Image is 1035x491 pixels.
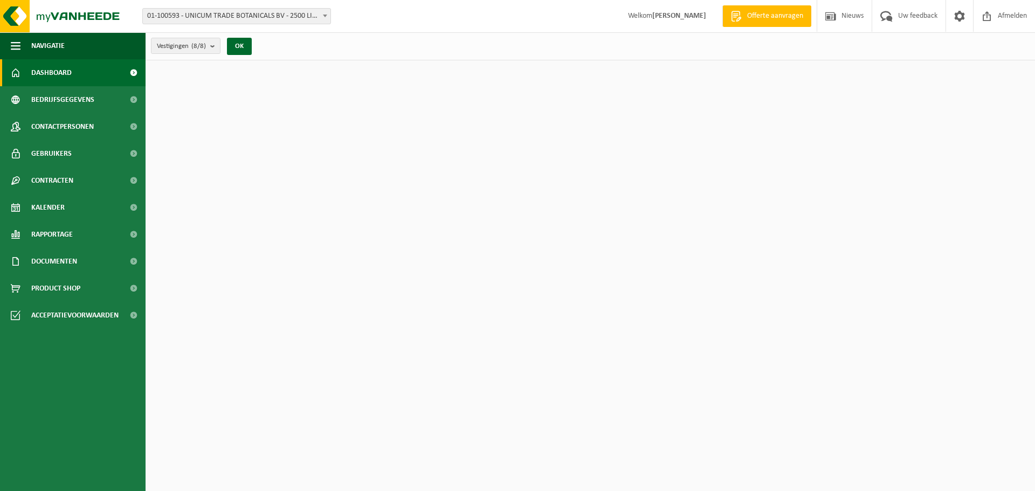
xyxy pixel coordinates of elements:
[652,12,706,20] strong: [PERSON_NAME]
[31,59,72,86] span: Dashboard
[31,302,119,329] span: Acceptatievoorwaarden
[143,9,330,24] span: 01-100593 - UNICUM TRADE BOTANICALS BV - 2500 LIER, JOSEPH VAN INSTRAAT 21
[31,140,72,167] span: Gebruikers
[722,5,811,27] a: Offerte aanvragen
[31,167,73,194] span: Contracten
[142,8,331,24] span: 01-100593 - UNICUM TRADE BOTANICALS BV - 2500 LIER, JOSEPH VAN INSTRAAT 21
[744,11,806,22] span: Offerte aanvragen
[31,275,80,302] span: Product Shop
[157,38,206,54] span: Vestigingen
[31,32,65,59] span: Navigatie
[151,38,220,54] button: Vestigingen(8/8)
[191,43,206,50] count: (8/8)
[31,86,94,113] span: Bedrijfsgegevens
[227,38,252,55] button: OK
[31,194,65,221] span: Kalender
[31,221,73,248] span: Rapportage
[31,113,94,140] span: Contactpersonen
[31,248,77,275] span: Documenten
